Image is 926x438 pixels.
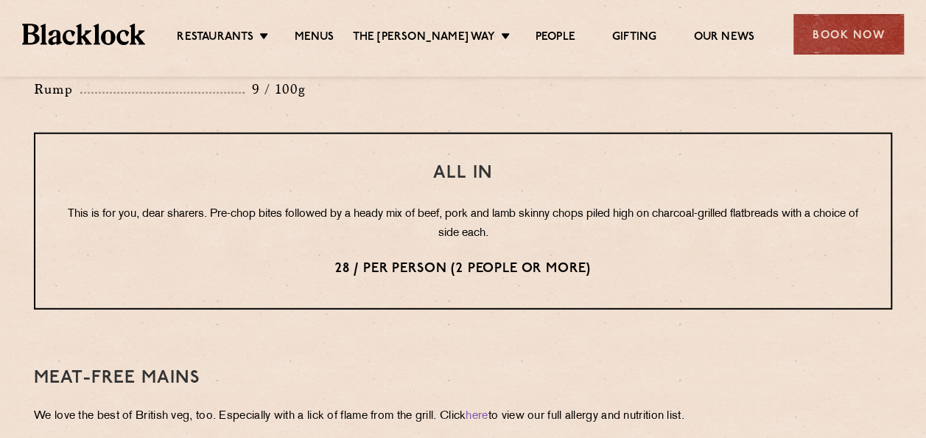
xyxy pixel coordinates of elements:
a: Menus [294,30,334,46]
p: 9 / 100g [245,80,306,99]
p: This is for you, dear sharers. Pre-chop bites followed by a heady mix of beef, pork and lamb skin... [65,205,861,243]
a: Restaurants [177,30,253,46]
a: Our News [693,30,754,46]
p: 28 / per person (2 people or more) [65,260,861,279]
p: Rump [34,79,80,100]
a: Gifting [612,30,656,46]
img: BL_Textured_Logo-footer-cropped.svg [22,24,145,44]
div: Book Now [793,14,904,55]
h3: Meat-Free mains [34,369,892,388]
p: We love the best of British veg, too. Especially with a lick of flame from the grill. Click to vi... [34,406,892,427]
a: People [536,30,575,46]
h3: All In [65,164,861,183]
a: here [466,411,488,422]
a: The [PERSON_NAME] Way [352,30,494,46]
